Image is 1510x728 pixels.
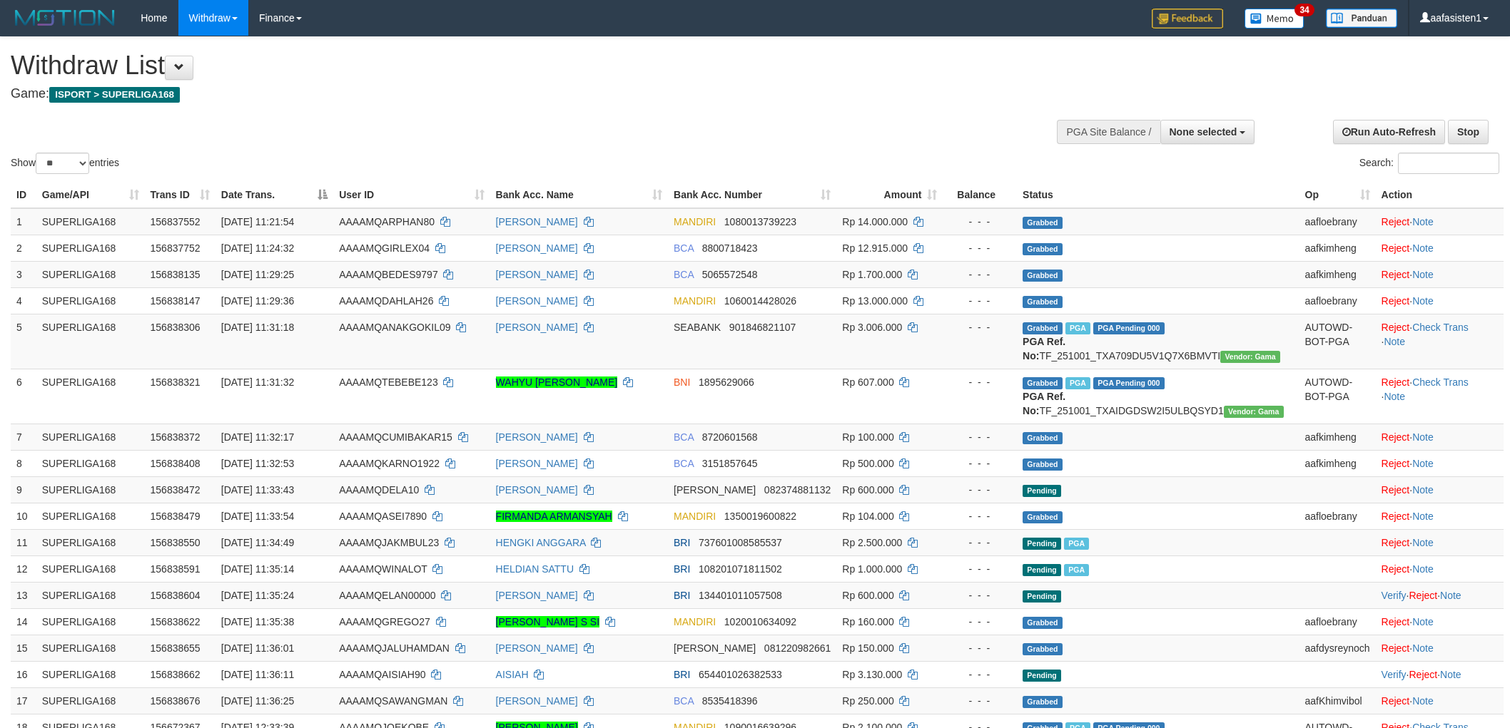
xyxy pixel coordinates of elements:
a: Note [1440,669,1461,680]
span: Grabbed [1023,243,1063,255]
span: Grabbed [1023,458,1063,471]
a: Note [1412,563,1434,575]
th: User ID: activate to sort column ascending [333,182,490,208]
span: Grabbed [1023,270,1063,282]
span: Grabbed [1023,617,1063,629]
span: 156838662 [151,669,201,680]
td: · · [1376,369,1504,424]
td: 5 [11,314,36,369]
span: 156838135 [151,269,201,280]
td: 2 [11,235,36,261]
span: MANDIRI [674,295,716,307]
span: AAAAMQCUMIBAKAR15 [339,431,452,443]
a: Reject [1382,322,1410,333]
button: None selected [1160,120,1255,144]
td: 8 [11,450,36,476]
span: Grabbed [1023,296,1063,308]
span: Grabbed [1023,432,1063,444]
span: None selected [1170,126,1237,138]
a: [PERSON_NAME] [496,458,578,469]
a: Reject [1382,537,1410,548]
td: · [1376,503,1504,529]
a: Reject [1382,484,1410,496]
td: aafkimheng [1299,450,1376,476]
a: Note [1440,590,1461,601]
span: Grabbed [1023,217,1063,229]
a: HENGKI ANGGARA [496,537,586,548]
a: Note [1384,336,1405,347]
a: Note [1412,484,1434,496]
span: 156838655 [151,642,201,654]
span: AAAAMQELAN00000 [339,590,435,601]
span: Copy 901846821107 to clipboard [729,322,796,333]
td: aafKhimvibol [1299,687,1376,714]
div: - - - [948,562,1011,576]
td: 4 [11,287,36,314]
td: · · [1376,314,1504,369]
span: AAAAMQASEI7890 [339,511,427,522]
div: - - - [948,641,1011,655]
span: Grabbed [1023,322,1063,334]
span: AAAAMQKARNO1922 [339,458,440,469]
a: [PERSON_NAME] [496,295,578,307]
span: PGA Pending [1093,377,1165,389]
td: SUPERLIGA168 [36,661,145,687]
td: 10 [11,503,36,529]
span: PGA Pending [1093,322,1165,334]
span: Rp 500.000 [842,458,893,469]
span: AAAAMQAISIAH90 [339,669,425,680]
td: SUPERLIGA168 [36,476,145,503]
td: · [1376,635,1504,661]
label: Show entries [11,153,119,174]
span: Copy 8800718423 to clipboard [702,242,758,254]
span: [DATE] 11:35:24 [221,590,294,601]
span: Rp 3.006.000 [842,322,902,333]
td: 12 [11,555,36,582]
td: aafloebrany [1299,287,1376,314]
a: [PERSON_NAME] [496,216,578,227]
span: Copy 8535418396 to clipboard [702,695,758,707]
span: Rp 250.000 [842,695,893,707]
span: Rp 160.000 [842,616,893,627]
span: BNI [674,376,690,388]
td: 1 [11,208,36,235]
span: BRI [674,537,690,548]
span: [DATE] 11:29:25 [221,269,294,280]
td: SUPERLIGA168 [36,424,145,450]
td: SUPERLIGA168 [36,314,145,369]
a: Reject [1382,511,1410,522]
th: Op: activate to sort column ascending [1299,182,1376,208]
th: Balance [943,182,1017,208]
span: BRI [674,669,690,680]
td: · [1376,608,1504,635]
span: AAAAMQARPHAN80 [339,216,435,227]
td: 16 [11,661,36,687]
span: [DATE] 11:31:32 [221,376,294,388]
div: - - - [948,588,1011,603]
div: - - - [948,320,1011,334]
span: 156838408 [151,458,201,469]
span: Copy 3151857645 to clipboard [702,458,758,469]
td: SUPERLIGA168 [36,235,145,261]
span: 156838676 [151,695,201,707]
div: - - - [948,215,1011,229]
div: PGA Site Balance / [1057,120,1160,144]
td: SUPERLIGA168 [36,635,145,661]
span: Rp 100.000 [842,431,893,443]
span: Copy 654401026382533 to clipboard [699,669,782,680]
span: [DATE] 11:35:38 [221,616,294,627]
a: Reject [1382,642,1410,654]
span: AAAAMQGREGO27 [339,616,430,627]
span: Pending [1023,485,1061,497]
span: AAAAMQDELA10 [339,484,419,496]
span: [DATE] 11:36:01 [221,642,294,654]
a: HELDIAN SATTU [496,563,574,575]
span: 156838472 [151,484,201,496]
span: Rp 600.000 [842,484,893,496]
a: Note [1412,458,1434,469]
td: · [1376,555,1504,582]
a: Note [1412,642,1434,654]
span: BCA [674,458,694,469]
div: - - - [948,694,1011,708]
td: SUPERLIGA168 [36,608,145,635]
